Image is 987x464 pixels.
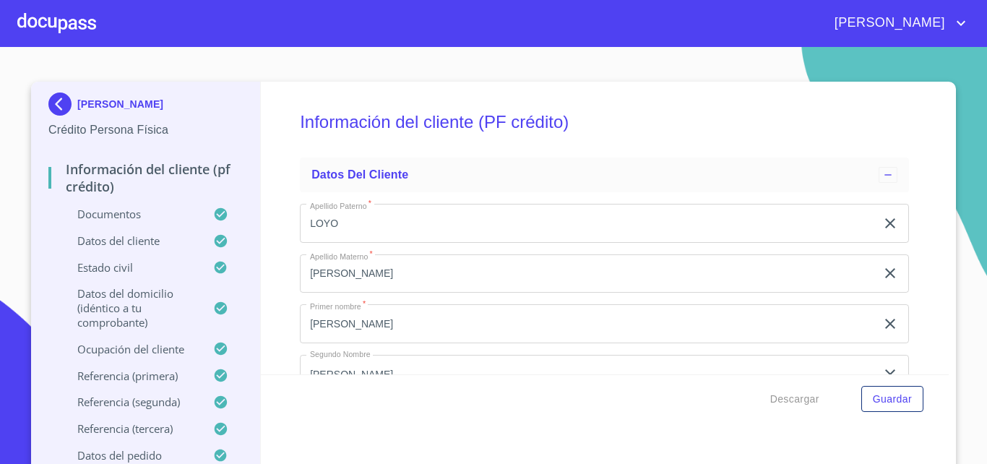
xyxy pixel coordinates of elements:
button: clear input [882,315,899,332]
p: Referencia (segunda) [48,395,213,409]
p: Referencia (primera) [48,369,213,383]
p: Documentos [48,207,213,221]
p: Datos del pedido [48,448,213,463]
button: Descargar [764,386,825,413]
p: Información del cliente (PF crédito) [48,160,243,195]
div: Datos del cliente [300,158,909,192]
h5: Información del cliente (PF crédito) [300,93,909,152]
img: Docupass spot blue [48,93,77,116]
span: Datos del cliente [311,168,408,181]
p: Estado Civil [48,260,213,275]
p: Datos del cliente [48,233,213,248]
p: Ocupación del Cliente [48,342,213,356]
p: Crédito Persona Física [48,121,243,139]
p: Datos del domicilio (idéntico a tu comprobante) [48,286,213,330]
div: [PERSON_NAME] [48,93,243,121]
button: clear input [882,265,899,282]
span: Guardar [873,390,912,408]
button: clear input [882,215,899,232]
span: Descargar [770,390,819,408]
p: [PERSON_NAME] [77,98,163,110]
p: Referencia (tercera) [48,421,213,436]
button: account of current user [824,12,970,35]
button: clear input [882,366,899,383]
span: [PERSON_NAME] [824,12,952,35]
button: Guardar [861,386,923,413]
